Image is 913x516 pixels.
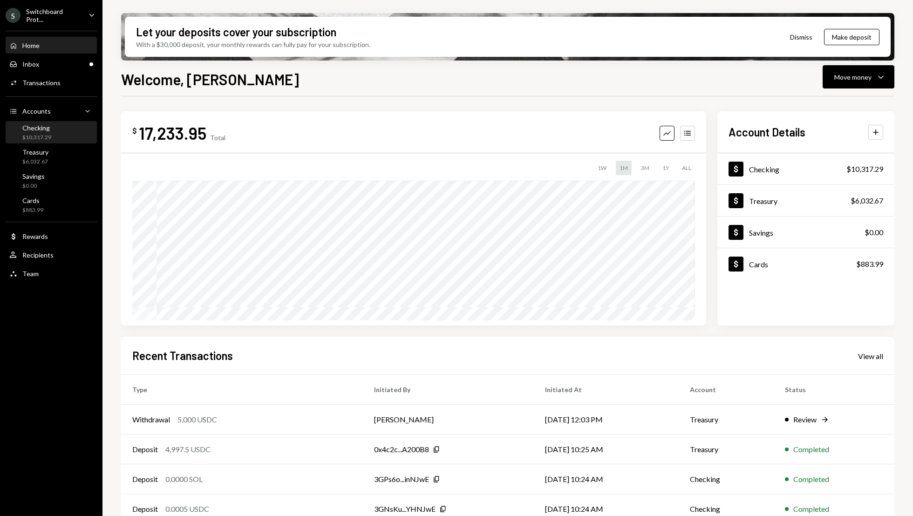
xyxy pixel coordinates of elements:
[679,375,773,405] th: Account
[534,405,679,435] td: [DATE] 12:03 PM
[165,503,209,515] div: 0.0005 USDC
[858,352,883,361] div: View all
[22,197,43,204] div: Cards
[834,72,872,82] div: Move money
[729,124,805,140] h2: Account Details
[136,40,370,49] div: With a $30,000 deposit, your monthly rewards can fully pay for your subscription.
[678,161,695,175] div: ALL
[793,414,817,425] div: Review
[679,405,773,435] td: Treasury
[6,145,97,168] a: Treasury$6,032.67
[165,474,203,485] div: 0.0000 SOL
[717,248,894,279] a: Cards$883.99
[679,464,773,494] td: Checking
[132,348,233,363] h2: Recent Transactions
[136,24,336,40] div: Let your deposits cover your subscription
[6,246,97,263] a: Recipients
[6,74,97,91] a: Transactions
[121,375,363,405] th: Type
[22,270,39,278] div: Team
[6,37,97,54] a: Home
[6,228,97,244] a: Rewards
[132,444,158,455] div: Deposit
[616,161,632,175] div: 1M
[26,7,81,23] div: Switchboard Prot...
[22,182,45,190] div: $0.00
[6,194,97,216] a: Cards$883.99
[6,170,97,192] a: Savings$0.00
[121,70,299,88] h1: Welcome, [PERSON_NAME]
[22,158,48,166] div: $6,032.67
[793,474,829,485] div: Completed
[132,474,158,485] div: Deposit
[717,217,894,248] a: Savings$0.00
[22,172,45,180] div: Savings
[210,134,225,142] div: Total
[374,474,429,485] div: 3GPs6o...inNJwE
[534,375,679,405] th: Initiated At
[774,375,894,405] th: Status
[22,251,54,259] div: Recipients
[679,435,773,464] td: Treasury
[749,228,773,237] div: Savings
[22,41,40,49] div: Home
[363,375,534,405] th: Initiated By
[749,197,777,205] div: Treasury
[6,55,97,72] a: Inbox
[594,161,610,175] div: 1W
[793,444,829,455] div: Completed
[22,60,39,68] div: Inbox
[659,161,673,175] div: 1Y
[132,503,158,515] div: Deposit
[749,165,779,174] div: Checking
[374,503,436,515] div: 3GNsKu...YHNJwE
[778,26,824,48] button: Dismiss
[858,351,883,361] a: View all
[856,258,883,270] div: $883.99
[6,8,20,23] div: S
[717,185,894,216] a: Treasury$6,032.67
[865,227,883,238] div: $0.00
[851,195,883,206] div: $6,032.67
[823,65,894,88] button: Move money
[363,405,534,435] td: [PERSON_NAME]
[793,503,829,515] div: Completed
[22,206,43,214] div: $883.99
[749,260,768,269] div: Cards
[139,122,206,143] div: 17,233.95
[534,464,679,494] td: [DATE] 10:24 AM
[177,414,217,425] div: 5,000 USDC
[534,435,679,464] td: [DATE] 10:25 AM
[6,265,97,282] a: Team
[132,414,170,425] div: Withdrawal
[637,161,653,175] div: 3M
[22,124,51,132] div: Checking
[165,444,211,455] div: 4,997.5 USDC
[22,79,61,87] div: Transactions
[6,121,97,143] a: Checking$10,317.29
[22,107,51,115] div: Accounts
[6,102,97,119] a: Accounts
[846,163,883,175] div: $10,317.29
[374,444,429,455] div: 0x4c2c...A200B8
[824,29,879,45] button: Make deposit
[717,153,894,184] a: Checking$10,317.29
[132,126,137,136] div: $
[22,232,48,240] div: Rewards
[22,148,48,156] div: Treasury
[22,134,51,142] div: $10,317.29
